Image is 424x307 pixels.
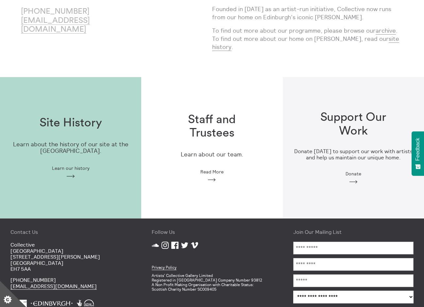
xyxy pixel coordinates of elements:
h1: Support Our Work [312,111,395,138]
a: [EMAIL_ADDRESS][DOMAIN_NAME] [21,17,90,34]
a: [EMAIL_ADDRESS][DOMAIN_NAME] [10,283,97,290]
button: Feedback - Show survey [412,131,424,176]
p: To find out more about our programme, please browse our . To find out more about our home on [PER... [212,26,403,51]
p: Artists' Collective Gallery Limited Registered in [GEOGRAPHIC_DATA] Company Number 93812 A Non Pr... [152,273,272,291]
h4: Follow Us [152,229,272,235]
a: Privacy Policy [152,265,177,270]
p: Collective [GEOGRAPHIC_DATA] [STREET_ADDRESS][PERSON_NAME] [GEOGRAPHIC_DATA] EH7 5AA [10,242,131,272]
h3: Donate [DATE] to support our work with artists and help us maintain our unique home. [293,148,414,161]
p: [PHONE_NUMBER] [21,7,116,34]
a: archive [376,27,396,35]
h1: Site History [40,116,102,130]
h4: Contact Us [10,229,131,235]
span: Feedback [415,138,421,161]
h1: Staff and Trustees [170,113,254,140]
p: Learn about our team. [181,151,243,158]
p: Learn about the history of our site at the [GEOGRAPHIC_DATA]. [10,141,131,154]
span: Read More [200,169,224,174]
p: [PHONE_NUMBER] [10,277,131,289]
h4: Join Our Mailing List [293,229,414,235]
a: site history [212,35,399,51]
span: Donate [346,171,361,176]
p: Founded in [DATE] as an artist-run initiative, Collective now runs from our home on Edinburgh’s i... [212,5,403,21]
span: Learn our history [52,166,90,171]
